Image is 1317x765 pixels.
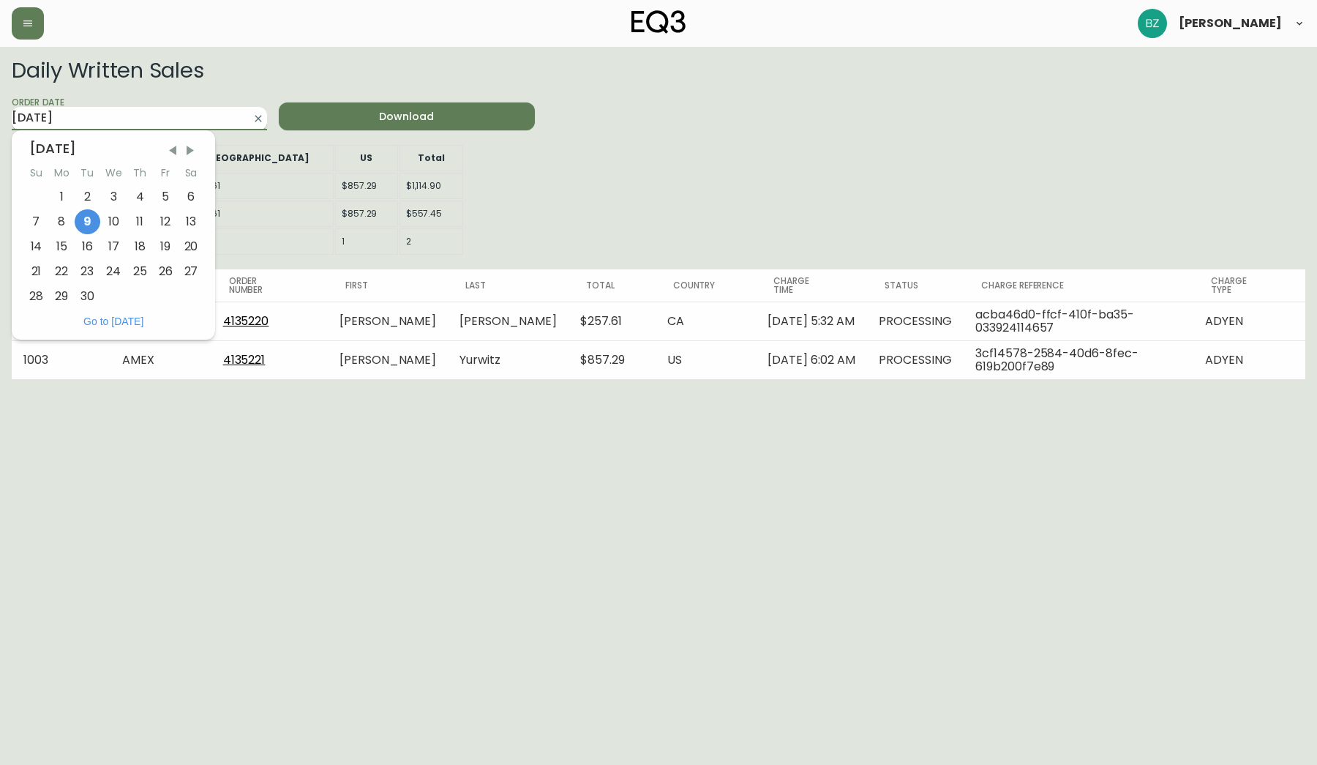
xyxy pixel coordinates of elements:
div: [DATE] [29,142,198,155]
span: Previous Month [165,143,180,158]
span: Next Month [183,143,198,158]
td: 1003 [12,340,110,379]
div: Sun Sep 28 2025 [23,284,49,309]
div: Sun Sep 21 2025 [23,259,49,284]
abbr: Saturday [185,165,198,180]
div: Thu Sep 04 2025 [127,184,153,209]
div: Wed Sep 10 2025 [100,209,127,234]
abbr: Sunday [30,165,42,180]
a: 4135221 [223,351,266,368]
div: Sun Sep 07 2025 [23,209,49,234]
div: Wed Sep 24 2025 [100,259,127,284]
div: Thu Sep 18 2025 [127,234,153,259]
div: Fri Sep 05 2025 [153,184,179,209]
td: AMEX [110,340,211,379]
button: Download [279,102,534,130]
td: 1 [181,228,334,255]
abbr: Wednesday [105,165,122,180]
td: $257.61 [569,302,656,340]
abbr: Thursday [133,165,146,180]
abbr: Friday [161,165,170,180]
div: Tue Sep 16 2025 [75,234,100,259]
th: US [335,145,398,171]
th: Country [656,269,757,302]
td: $857.29 [335,173,398,199]
abbr: Tuesday [80,165,94,180]
td: $857.29 [569,340,656,379]
td: $257.61 [181,173,334,199]
div: Wed Sep 03 2025 [100,184,127,209]
a: 4135220 [223,313,269,329]
th: Charge Type [1193,269,1305,302]
div: Tue Sep 02 2025 [75,184,100,209]
span: Download [290,108,522,126]
div: Wed Sep 17 2025 [100,234,127,259]
div: Mon Sep 22 2025 [49,259,75,284]
th: First [328,269,448,302]
th: Total [399,145,463,171]
abbr: Monday [54,165,70,180]
th: Charge Reference [964,269,1193,302]
th: Total [569,269,656,302]
button: Go to Today [79,315,148,328]
td: $857.29 [335,201,398,227]
td: acba46d0-ffcf-410f-ba35-033924114657 [964,302,1193,340]
div: Tue Sep 30 2025 [75,284,100,309]
td: CA [656,302,757,340]
div: Sun Sep 14 2025 [23,234,49,259]
td: $557.45 [399,201,463,227]
img: logo [631,10,686,34]
td: [DATE] 6:02 AM [756,340,867,379]
th: Last [448,269,568,302]
div: Sat Sep 13 2025 [179,209,204,234]
div: Tue Sep 23 2025 [75,259,100,284]
th: Status [867,269,964,302]
td: US [656,340,757,379]
td: 1 [335,228,398,255]
span: [PERSON_NAME] [1179,18,1282,29]
td: 2 [399,228,463,255]
div: Tue Sep 09 2025 [75,209,100,234]
td: 3cf14578-2584-40d6-8fec-619b200f7e89 [964,340,1193,379]
td: PROCESSING [867,340,964,379]
div: Thu Sep 11 2025 [127,209,153,234]
div: Sat Sep 20 2025 [179,234,204,259]
div: Sat Sep 27 2025 [179,259,204,284]
th: Charge Time [756,269,867,302]
div: Thu Sep 25 2025 [127,259,153,284]
input: mm/dd/yyyy [12,107,244,130]
div: Mon Sep 29 2025 [49,284,75,309]
h2: Daily Written Sales [12,59,802,82]
td: Yurwitz [448,340,568,379]
td: [DATE] 5:32 AM [756,302,867,340]
div: Mon Sep 08 2025 [49,209,75,234]
td: [PERSON_NAME] [328,340,448,379]
td: $1,114.90 [399,173,463,199]
td: $257.61 [181,201,334,227]
th: [GEOGRAPHIC_DATA] [181,145,334,171]
th: Order Number [211,269,328,302]
div: Mon Sep 15 2025 [49,234,75,259]
td: ADYEN [1193,302,1305,340]
div: Fri Sep 26 2025 [153,259,179,284]
div: Sat Sep 06 2025 [179,184,204,209]
img: 603957c962080f772e6770b96f84fb5c [1138,9,1167,38]
div: Fri Sep 19 2025 [153,234,179,259]
div: Mon Sep 01 2025 [49,184,75,209]
td: [PERSON_NAME] [328,302,448,340]
td: ADYEN [1193,340,1305,379]
div: Fri Sep 12 2025 [153,209,179,234]
td: PROCESSING [867,302,964,340]
td: [PERSON_NAME] [448,302,568,340]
